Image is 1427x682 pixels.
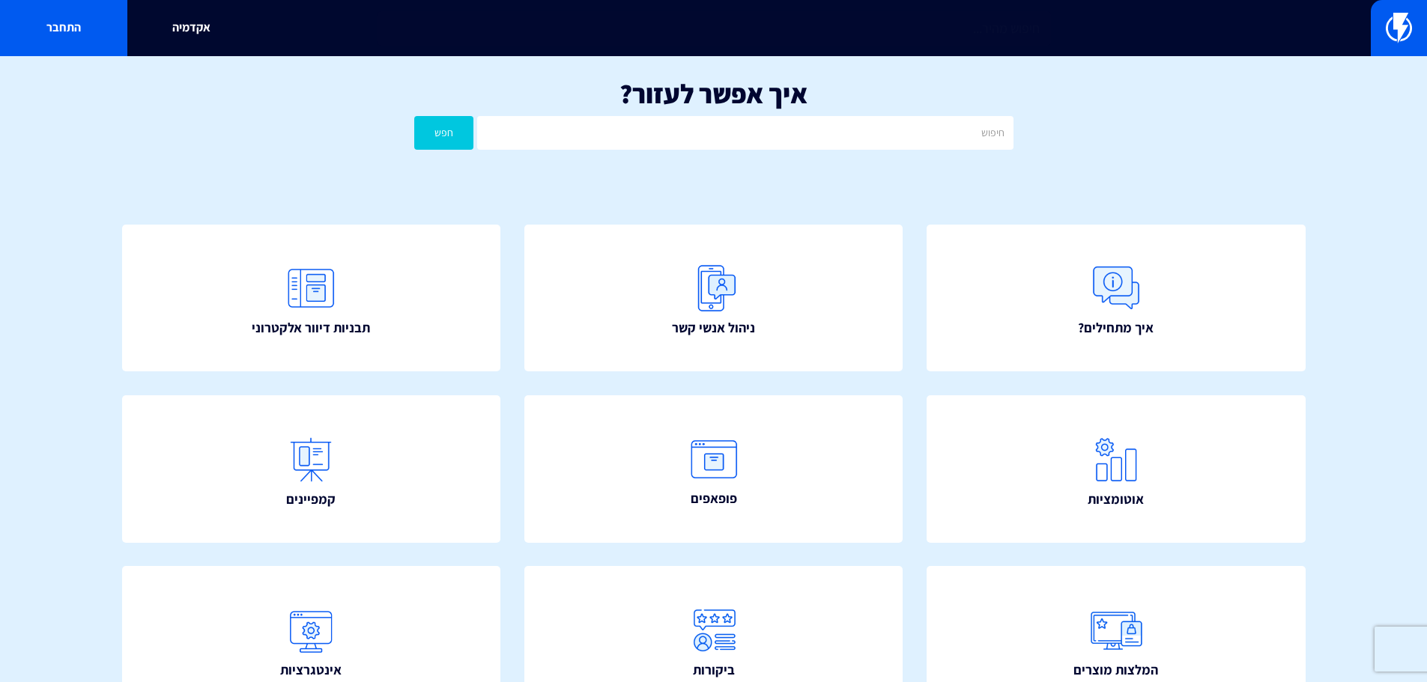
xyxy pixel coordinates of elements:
[927,395,1306,543] a: אוטומציות
[1073,660,1158,680] span: המלצות מוצרים
[122,395,501,543] a: קמפיינים
[1078,318,1154,338] span: איך מתחילים?
[693,660,735,680] span: ביקורות
[377,11,1051,46] input: חיפוש מהיר...
[524,225,903,372] a: ניהול אנשי קשר
[691,489,737,508] span: פופאפים
[524,395,903,543] a: פופאפים
[122,225,501,372] a: תבניות דיוור אלקטרוני
[1088,490,1144,509] span: אוטומציות
[414,116,474,150] button: חפש
[252,318,370,338] span: תבניות דיוור אלקטרוני
[286,490,336,509] span: קמפיינים
[672,318,755,338] span: ניהול אנשי קשר
[22,79,1405,109] h1: איך אפשר לעזור?
[927,225,1306,372] a: איך מתחילים?
[280,660,342,680] span: אינטגרציות
[477,116,1013,150] input: חיפוש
